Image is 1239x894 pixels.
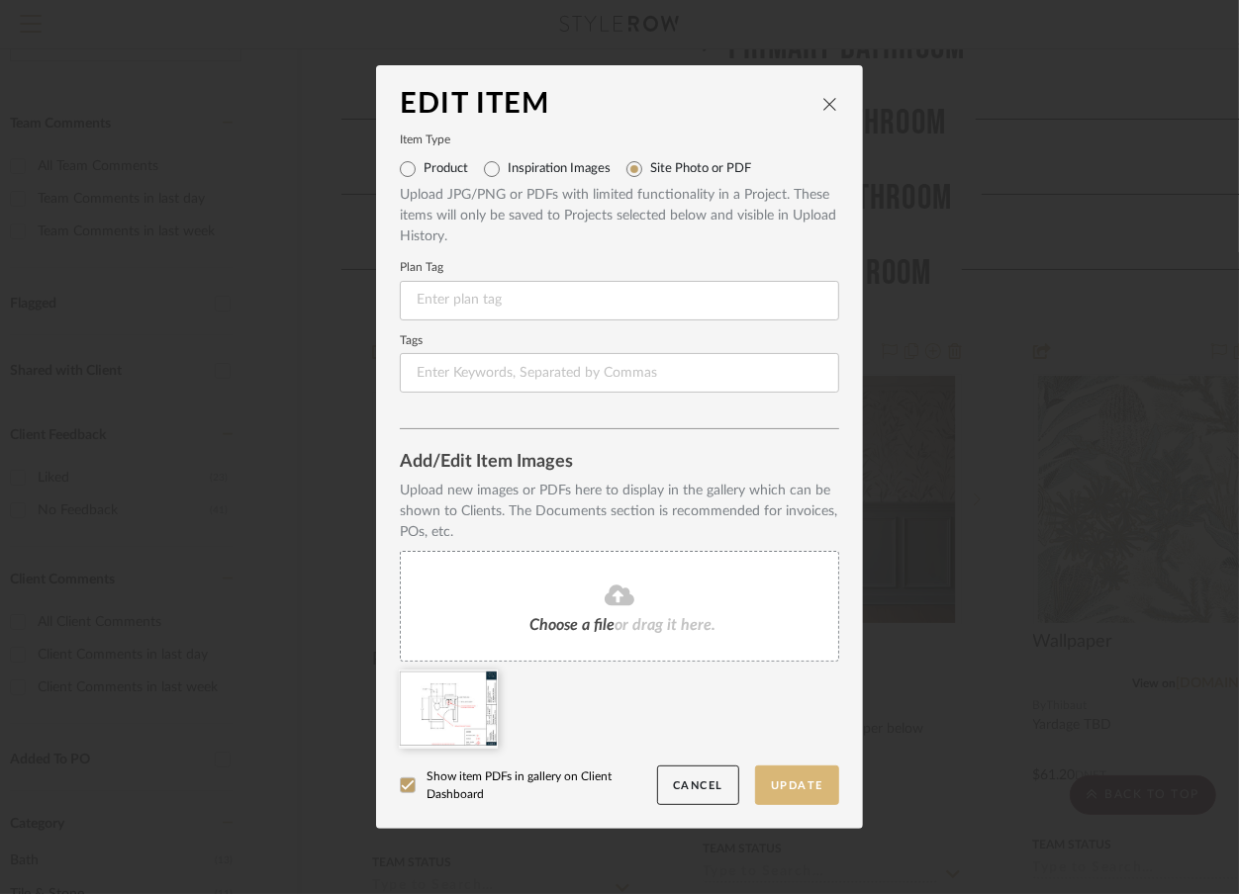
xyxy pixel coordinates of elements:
[400,185,839,247] div: Upload JPG/PNG or PDFs with limited functionality in a Project. These items will only be saved to...
[400,481,839,543] div: Upload new images or PDFs here to display in the gallery which can be shown to Clients. The Docum...
[615,617,715,633] span: or drag it here.
[657,765,739,806] button: Cancel
[400,89,821,121] div: Edit Item
[650,161,751,177] label: Site Photo or PDF
[400,153,839,185] mat-radio-group: Select item type
[400,263,839,273] label: Plan Tag
[424,161,468,177] label: Product
[400,281,839,320] input: Enter plan tag
[400,135,839,145] label: Item Type
[400,353,839,393] input: Enter Keywords, Separated by Commas
[508,161,611,177] label: Inspiration Images
[400,453,839,473] div: Add/Edit Item Images
[821,95,839,113] button: close
[529,617,615,633] span: Choose a file
[400,336,839,346] label: Tags
[755,765,839,806] button: Update
[400,767,657,803] label: Show item PDFs in gallery on Client Dashboard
